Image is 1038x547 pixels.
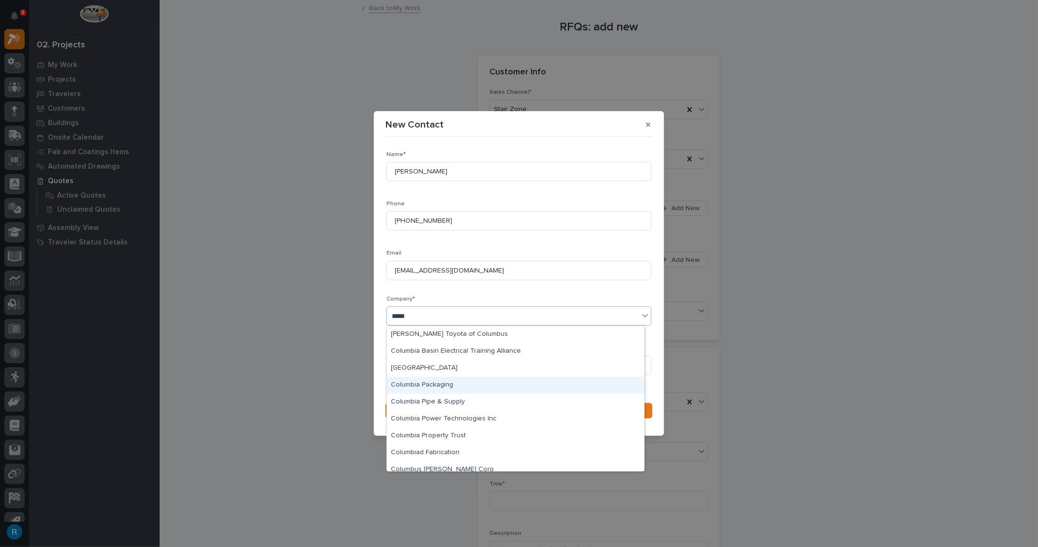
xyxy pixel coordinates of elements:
div: Columbia Pipe & Supply [387,394,644,411]
span: Email [386,250,401,256]
span: Name [386,152,406,158]
p: New Contact [386,119,444,130]
div: Columbus McKinnon Corp [387,461,644,478]
div: Columbia Property Trust [387,428,644,445]
div: Columbiad Fabrication [387,445,644,461]
div: Carver Toyota of Columbus [387,326,644,343]
button: Save [386,403,652,418]
span: Company [386,296,415,302]
div: Columbia Power Technologies Inc [387,411,644,428]
div: Columbia High School [387,360,644,377]
span: Phone [386,201,405,207]
div: Columbia Basin Electrical Training Alliance [387,343,644,360]
div: Columbia Packaging [387,377,644,394]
